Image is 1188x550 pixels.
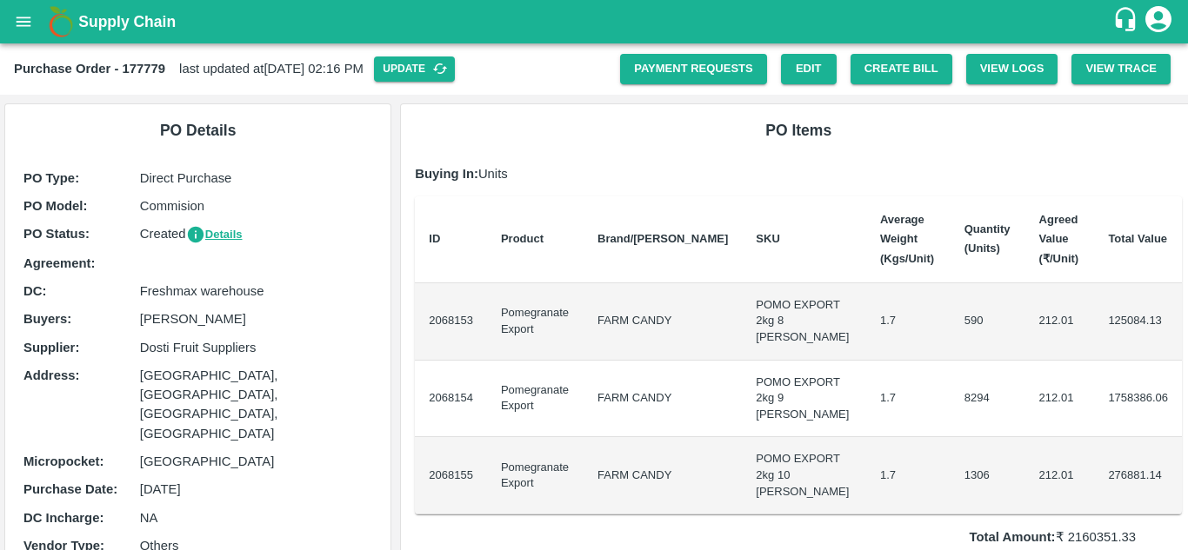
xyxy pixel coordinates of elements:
a: Edit [781,54,837,84]
button: Details [186,225,243,245]
b: DC Incharge : [23,511,103,525]
td: FARM CANDY [584,283,742,361]
b: Agreed Value (₹/Unit) [1039,213,1079,265]
td: Pomegranate Export [487,283,584,361]
td: 212.01 [1025,437,1095,514]
p: Dosti Fruit Suppliers [140,338,373,357]
b: Total Amount: [970,530,1056,544]
b: Total Value [1108,232,1167,245]
td: 2068155 [415,437,487,514]
p: NA [140,508,373,527]
td: 1306 [951,437,1025,514]
td: 125084.13 [1094,283,1182,361]
b: PO Status : [23,227,90,241]
p: [GEOGRAPHIC_DATA], [GEOGRAPHIC_DATA], [GEOGRAPHIC_DATA], [GEOGRAPHIC_DATA] [140,366,373,443]
td: 212.01 [1025,361,1095,438]
b: Supplier : [23,341,79,355]
b: Average Weight (Kgs/Unit) [880,213,934,265]
div: last updated at [DATE] 02:16 PM [14,56,620,82]
b: ID [429,232,440,245]
td: 212.01 [1025,283,1095,361]
td: 1.7 [866,283,951,361]
p: [GEOGRAPHIC_DATA] [140,452,373,471]
a: Supply Chain [78,10,1112,34]
p: ₹ 2160351.33 [970,527,1183,547]
button: Create Bill [851,54,952,84]
td: 2068153 [415,283,487,361]
p: Direct Purchase [140,169,373,188]
td: 1758386.06 [1094,361,1182,438]
img: logo [43,4,78,39]
td: Pomegranate Export [487,361,584,438]
button: Update [374,56,455,82]
td: FARM CANDY [584,437,742,514]
td: 8294 [951,361,1025,438]
b: Product [501,232,544,245]
p: Units [415,164,1182,183]
b: Purchase Order - 177779 [14,62,165,76]
p: Freshmax warehouse [140,282,373,301]
h6: PO Items [415,118,1182,142]
b: SKU [756,232,779,245]
td: FARM CANDY [584,361,742,438]
td: 1.7 [866,361,951,438]
a: Payment Requests [620,54,767,84]
button: open drawer [3,2,43,42]
button: View Logs [966,54,1058,84]
b: Agreement: [23,256,95,270]
td: POMO EXPORT 2kg 10 [PERSON_NAME] [742,437,866,514]
b: Address : [23,368,79,382]
td: POMO EXPORT 2kg 8 [PERSON_NAME] [742,283,866,361]
p: [PERSON_NAME] [140,309,373,328]
b: Micropocket : [23,454,103,468]
b: DC : [23,284,46,298]
td: 276881.14 [1094,437,1182,514]
div: customer-support [1112,6,1143,37]
b: PO Model : [23,199,87,213]
h6: PO Details [19,118,377,142]
button: View Trace [1071,54,1171,84]
b: Quantity (Units) [964,222,1011,255]
b: PO Type : [23,171,79,185]
td: 1.7 [866,437,951,514]
p: Created [140,224,373,244]
p: Commision [140,196,373,215]
b: Purchase Date : [23,482,117,496]
div: account of current user [1143,3,1174,40]
b: Buyers : [23,312,71,326]
td: POMO EXPORT 2kg 9 [PERSON_NAME] [742,361,866,438]
b: Supply Chain [78,13,176,30]
td: 2068154 [415,361,487,438]
td: 590 [951,283,1025,361]
td: Pomegranate Export [487,437,584,514]
b: Brand/[PERSON_NAME] [597,232,728,245]
p: [DATE] [140,480,373,499]
b: Buying In: [415,167,478,181]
